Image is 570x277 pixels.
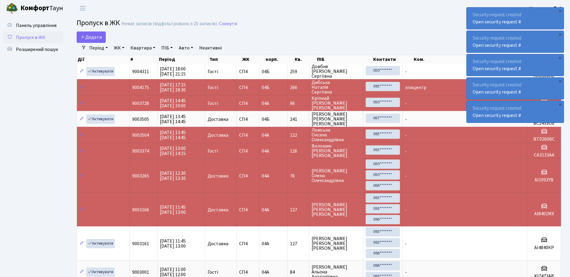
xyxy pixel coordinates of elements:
span: Таун [20,3,63,13]
span: Довбня [PERSON_NAME] Сергіївна [312,64,361,79]
span: 04А [262,269,269,276]
th: Дії [77,55,130,64]
span: Пропуск в ЖК [77,18,120,28]
span: [DATE] 17:15 [DATE] 18:30 [160,82,186,93]
span: СП4 [239,85,257,90]
span: Додати [81,34,102,40]
span: [DATE] 11:45 [DATE] 13:00 [160,204,186,216]
div: × [557,8,563,14]
span: Розширений пошук [16,46,58,53]
span: 04Б [262,84,270,91]
a: Open security request # [473,42,521,49]
span: 9003374 [132,148,149,154]
span: 122 [290,133,306,138]
span: [DATE] 13:00 [DATE] 14:15 [160,145,186,157]
span: 127 [290,241,306,246]
a: Скинути [219,21,237,27]
button: Переключити навігацію [75,3,90,13]
span: [DATE] 13:45 [DATE] 14:45 [160,113,186,125]
a: Неактивні [197,43,224,53]
a: Активувати [86,267,115,277]
h5: АІ8402МХ [530,211,558,217]
div: Security request created [467,31,564,52]
img: logo.png [6,2,18,14]
a: Розширений пошук [3,43,63,55]
span: Доставка [208,174,228,178]
span: 04Б [262,116,270,123]
span: Гості [208,85,218,90]
span: - [405,173,407,179]
a: ПІБ [159,43,175,53]
span: Дибська Наталія Сергіївна [312,80,361,94]
span: Доставка [208,117,228,122]
span: Гості [208,101,218,106]
span: СП4 [239,133,257,138]
span: 9004311 [132,68,149,75]
div: Security request created [467,101,564,123]
span: 9003505 [132,116,149,123]
span: 241 [290,117,306,122]
th: Кв. [294,55,316,64]
span: [DATE] 14:45 [DATE] 19:00 [160,97,186,109]
a: Активувати [86,115,115,124]
span: 9003166 [132,207,149,213]
span: 04А [262,173,269,179]
span: Доставка [208,241,228,246]
th: # [130,55,159,64]
a: Пропуск в ЖК [3,31,63,43]
span: 04А [262,100,269,107]
span: - [405,68,407,75]
a: ЖК [111,43,127,53]
h5: ВТ0260ВС [530,136,558,142]
a: Активувати [86,67,115,76]
div: Security request created [467,7,564,29]
span: СП4 [239,174,257,178]
span: Кріпкий [PERSON_NAME] [PERSON_NAME] [312,96,361,110]
span: [PERSON_NAME] [PERSON_NAME] [PERSON_NAME] [312,236,361,251]
span: Гості [208,149,218,153]
a: Період [87,43,110,53]
div: × [557,31,563,37]
span: 04А [262,148,269,154]
span: Доставка [208,207,228,212]
span: Доставка [208,133,228,138]
span: СП4 [239,207,257,212]
span: [DATE] 11:45 [DATE] 13:00 [160,238,186,249]
span: [PERSON_NAME] [PERSON_NAME] [PERSON_NAME] [312,112,361,126]
span: 76 [290,174,306,178]
span: 96 [290,101,306,106]
a: Open security request # [473,112,521,119]
span: 9003161 [132,240,149,247]
div: × [557,55,563,61]
b: Комфорт [20,3,49,13]
span: 126 [290,149,306,153]
a: Квартира [128,43,158,53]
span: СП4 [239,270,257,275]
div: Security request created [467,54,564,76]
span: - [405,207,407,213]
span: Гості [208,69,218,74]
span: [DATE] 18:00 [DATE] 21:15 [160,66,186,77]
h5: ВС1433ОЕ [530,121,558,126]
span: СП4 [239,149,257,153]
span: Пропуск в ЖК [16,34,45,41]
span: - [405,148,407,154]
th: Ком. [413,55,526,64]
a: Open security request # [473,65,521,72]
span: 9003265 [132,173,149,179]
span: Панель управління [16,22,56,29]
span: 9004175 [132,84,149,91]
span: - [405,100,407,107]
span: - [405,240,407,247]
span: 04А [262,132,269,138]
a: Консьєрж б. 4. [529,5,563,12]
span: СП4 [239,101,257,106]
span: - [405,269,407,276]
span: 9003504 [132,132,149,138]
div: Немає записів (відфільтровано з 25 записів). [121,21,218,27]
span: [PERSON_NAME] Олена Олександрівна [312,168,361,183]
span: 259 [290,69,306,74]
span: эпицентр [405,84,426,91]
span: 266 [290,85,306,90]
